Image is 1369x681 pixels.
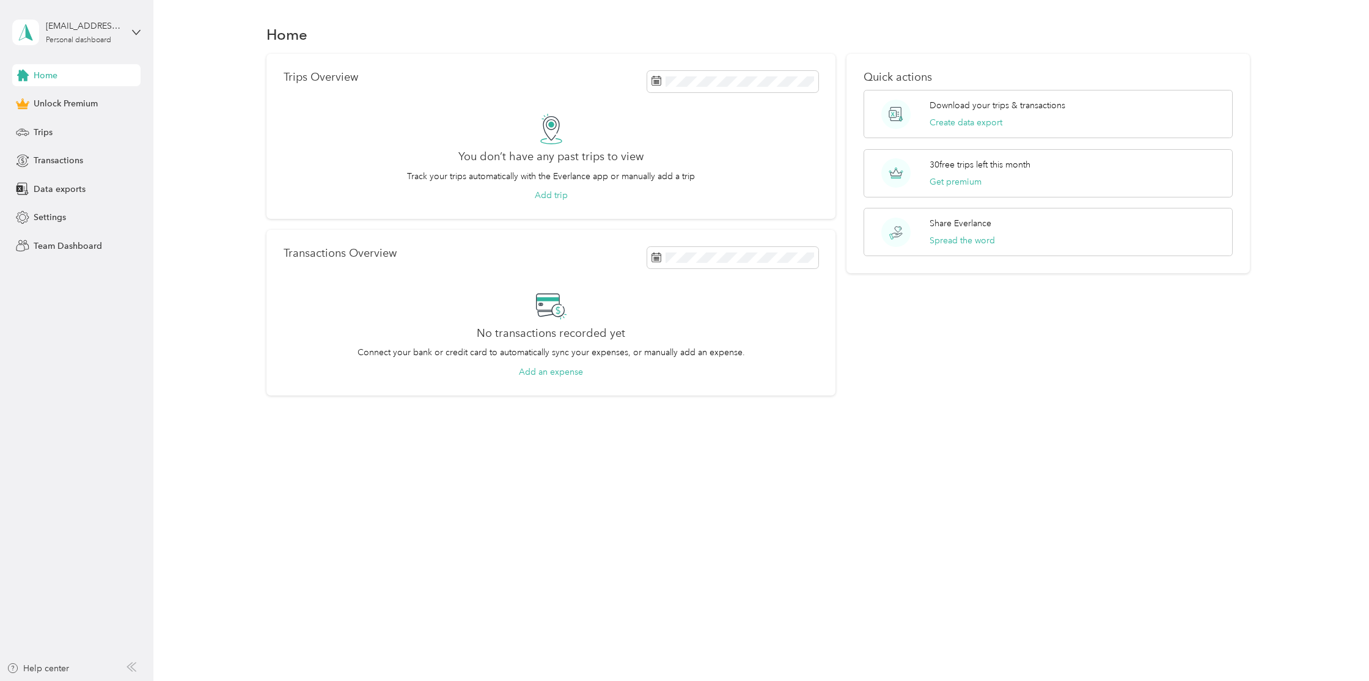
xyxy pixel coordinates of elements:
div: [EMAIL_ADDRESS][DOMAIN_NAME] [46,20,122,32]
span: Transactions [34,154,83,167]
h2: You don’t have any past trips to view [458,150,644,163]
p: Trips Overview [284,71,358,84]
div: Personal dashboard [46,37,111,44]
p: Share Everlance [930,217,991,230]
p: Quick actions [864,71,1233,84]
button: Add trip [535,189,568,202]
p: Track your trips automatically with the Everlance app or manually add a trip [407,170,695,183]
p: 30 free trips left this month [930,158,1030,171]
p: Download your trips & transactions [930,99,1065,112]
h2: No transactions recorded yet [477,327,625,340]
span: Unlock Premium [34,97,98,110]
h1: Home [266,28,307,41]
p: Connect your bank or credit card to automatically sync your expenses, or manually add an expense. [358,346,745,359]
button: Add an expense [519,366,583,378]
button: Get premium [930,175,982,188]
button: Help center [7,662,69,675]
iframe: Everlance-gr Chat Button Frame [1301,613,1369,681]
span: Home [34,69,57,82]
button: Spread the word [930,234,995,247]
span: Settings [34,211,66,224]
button: Create data export [930,116,1002,129]
span: Data exports [34,183,86,196]
p: Transactions Overview [284,247,397,260]
span: Team Dashboard [34,240,102,252]
span: Trips [34,126,53,139]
